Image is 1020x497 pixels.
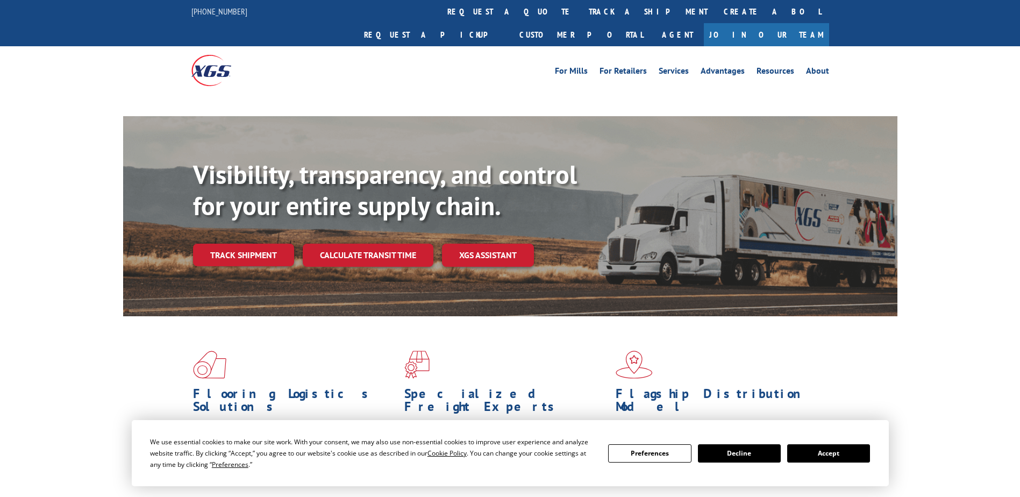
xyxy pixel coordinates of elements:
[191,6,247,17] a: [PHONE_NUMBER]
[404,351,430,379] img: xgs-icon-focused-on-flooring-red
[303,244,433,267] a: Calculate transit time
[404,387,608,418] h1: Specialized Freight Experts
[193,158,577,222] b: Visibility, transparency, and control for your entire supply chain.
[698,444,781,463] button: Decline
[193,244,294,266] a: Track shipment
[787,444,870,463] button: Accept
[757,67,794,79] a: Resources
[193,418,396,457] span: As an industry carrier of choice, XGS has brought innovation and dedication to flooring logistics...
[555,67,588,79] a: For Mills
[442,244,534,267] a: XGS ASSISTANT
[616,351,653,379] img: xgs-icon-flagship-distribution-model-red
[356,23,511,46] a: Request a pickup
[701,67,745,79] a: Advantages
[193,351,226,379] img: xgs-icon-total-supply-chain-intelligence-red
[132,420,889,486] div: Cookie Consent Prompt
[608,444,691,463] button: Preferences
[150,436,595,470] div: We use essential cookies to make our site work. With your consent, we may also use non-essential ...
[806,67,829,79] a: About
[212,460,248,469] span: Preferences
[511,23,651,46] a: Customer Portal
[616,418,814,444] span: Our agile distribution network gives you nationwide inventory management on demand.
[193,387,396,418] h1: Flooring Logistics Solutions
[704,23,829,46] a: Join Our Team
[427,449,467,458] span: Cookie Policy
[600,67,647,79] a: For Retailers
[651,23,704,46] a: Agent
[616,387,819,418] h1: Flagship Distribution Model
[404,418,608,466] p: From overlength loads to delicate cargo, our experienced staff knows the best way to move your fr...
[659,67,689,79] a: Services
